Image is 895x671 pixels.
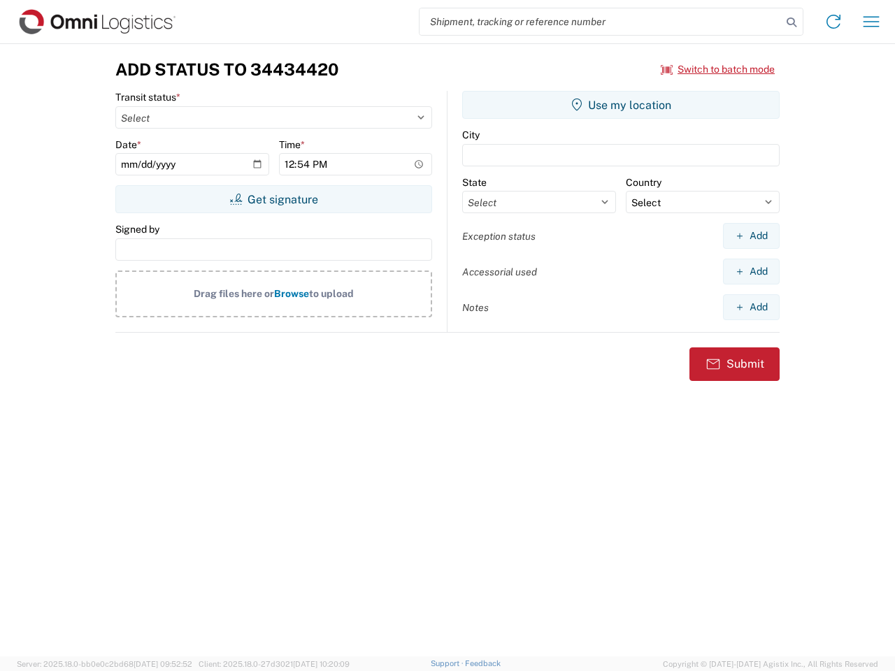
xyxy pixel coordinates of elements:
[723,294,780,320] button: Add
[194,288,274,299] span: Drag files here or
[199,660,350,668] span: Client: 2025.18.0-27d3021
[134,660,192,668] span: [DATE] 09:52:52
[420,8,782,35] input: Shipment, tracking or reference number
[115,59,338,80] h3: Add Status to 34434420
[115,91,180,103] label: Transit status
[723,223,780,249] button: Add
[462,301,489,314] label: Notes
[689,347,780,381] button: Submit
[293,660,350,668] span: [DATE] 10:20:09
[115,138,141,151] label: Date
[462,91,780,119] button: Use my location
[661,58,775,81] button: Switch to batch mode
[462,266,537,278] label: Accessorial used
[115,185,432,213] button: Get signature
[663,658,878,670] span: Copyright © [DATE]-[DATE] Agistix Inc., All Rights Reserved
[309,288,354,299] span: to upload
[431,659,466,668] a: Support
[17,660,192,668] span: Server: 2025.18.0-bb0e0c2bd68
[462,230,536,243] label: Exception status
[465,659,501,668] a: Feedback
[115,223,159,236] label: Signed by
[274,288,309,299] span: Browse
[462,176,487,189] label: State
[723,259,780,284] button: Add
[626,176,661,189] label: Country
[279,138,305,151] label: Time
[462,129,480,141] label: City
